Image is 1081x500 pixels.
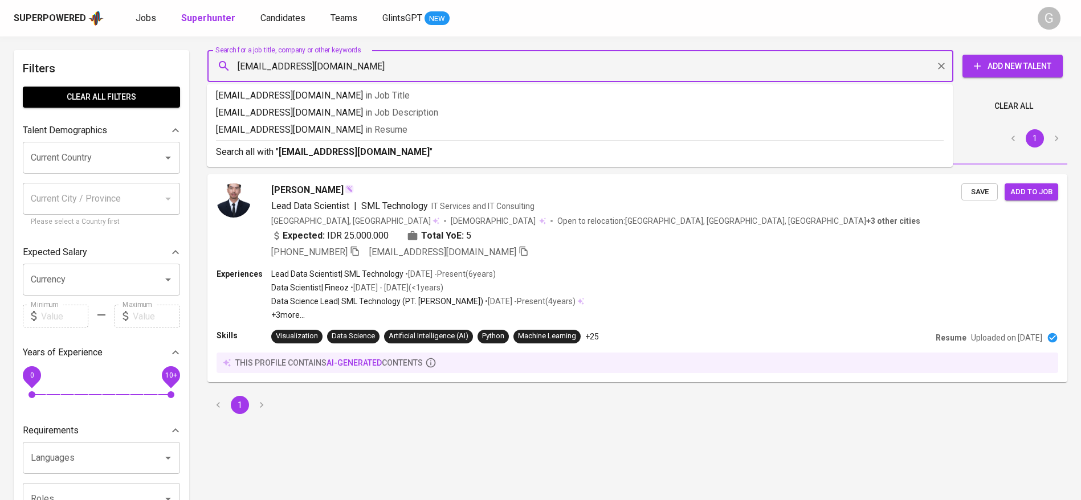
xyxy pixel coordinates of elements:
button: Clear [933,58,949,74]
p: Uploaded on [DATE] [971,332,1042,343]
span: Candidates [260,13,305,23]
a: [PERSON_NAME]Lead Data Scientist|SML TechnologyIT Services and IT Consulting[GEOGRAPHIC_DATA], [G... [207,174,1067,382]
p: Open to relocation : [GEOGRAPHIC_DATA], [GEOGRAPHIC_DATA], [GEOGRAPHIC_DATA] [557,215,920,227]
a: Candidates [260,11,308,26]
button: page 1 [1026,129,1044,147]
p: this profile contains contents [235,357,423,368]
button: Clear All filters [23,87,180,108]
p: +3 more ... [271,309,584,321]
b: [EMAIL_ADDRESS][DOMAIN_NAME] [279,146,430,157]
p: Please select a Country first [31,216,172,228]
span: Lead Data Scientist [271,200,349,211]
p: Talent Demographics [23,124,107,137]
input: Value [133,305,180,327]
p: Data Science Lead | SML Technology (PT. [PERSON_NAME]) [271,296,483,307]
a: GlintsGPT NEW [382,11,450,26]
div: Python [482,331,504,342]
nav: pagination navigation [1002,129,1067,147]
p: Requirements [23,424,79,437]
span: [PHONE_NUMBER] [271,247,348,257]
p: Expected Salary [23,245,87,259]
span: 0 [30,371,34,379]
button: page 1 [231,396,249,414]
p: Years of Experience [23,346,103,359]
p: [EMAIL_ADDRESS][DOMAIN_NAME] [216,89,944,103]
a: Superpoweredapp logo [14,10,104,27]
span: Teams [331,13,357,23]
span: in Resume [365,124,407,135]
div: Expected Salary [23,241,180,264]
span: IT Services and IT Consulting [431,202,535,211]
div: Requirements [23,419,180,442]
div: G [1038,7,1060,30]
span: | [354,199,357,213]
input: Value [41,305,88,327]
div: IDR 25.000.000 [271,229,389,243]
b: Yogyakarta, Bandung, Kediri [866,216,920,226]
span: Save [967,186,992,199]
button: Add to job [1005,183,1058,201]
a: Teams [331,11,360,26]
div: Machine Learning [518,331,576,342]
div: Artificial Intelligence (AI) [389,331,468,342]
div: Superpowered [14,12,86,25]
p: • [DATE] - Present ( 4 years ) [483,296,576,307]
button: Open [160,150,176,166]
a: Jobs [136,11,158,26]
img: app logo [88,10,104,27]
span: AI-generated [327,358,382,367]
h6: Filters [23,59,180,77]
span: [DEMOGRAPHIC_DATA] [451,215,537,227]
span: [EMAIL_ADDRESS][DOMAIN_NAME] [369,247,516,257]
span: Add New Talent [972,59,1054,73]
span: Clear All [994,99,1033,113]
span: in Job Title [365,90,410,101]
span: 10+ [165,371,177,379]
p: Resume [936,332,966,343]
p: • [DATE] - [DATE] ( <1 years ) [349,282,443,293]
p: • [DATE] - Present ( 6 years ) [403,268,496,280]
span: in Job Description [365,107,438,118]
span: NEW [425,13,450,24]
button: Add New Talent [962,55,1063,77]
button: Open [160,450,176,466]
span: Add to job [1010,186,1053,199]
p: Experiences [217,268,271,280]
div: [GEOGRAPHIC_DATA], [GEOGRAPHIC_DATA] [271,215,439,227]
span: 5 [466,229,471,243]
span: Jobs [136,13,156,23]
p: [EMAIL_ADDRESS][DOMAIN_NAME] [216,123,944,137]
a: Superhunter [181,11,238,26]
span: Clear All filters [32,90,171,104]
img: de6bdbf66ce9d9f433e6c5eab5a9b1ed.jpg [217,183,251,218]
span: GlintsGPT [382,13,422,23]
p: Data Scientist | Fineoz [271,282,349,293]
b: Expected: [283,229,325,243]
div: Visualization [276,331,318,342]
p: Lead Data Scientist | SML Technology [271,268,403,280]
span: SML Technology [361,200,428,211]
button: Save [961,183,998,201]
div: Years of Experience [23,341,180,364]
div: Talent Demographics [23,119,180,142]
p: +25 [585,331,599,342]
nav: pagination navigation [207,396,272,414]
div: Data Science [332,331,375,342]
p: Skills [217,330,271,341]
p: [EMAIL_ADDRESS][DOMAIN_NAME] [216,106,944,120]
p: Search all with " " [216,145,944,159]
button: Clear All [990,96,1038,117]
b: Total YoE: [421,229,464,243]
img: magic_wand.svg [345,185,354,194]
b: Superhunter [181,13,235,23]
button: Open [160,272,176,288]
span: [PERSON_NAME] [271,183,344,197]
